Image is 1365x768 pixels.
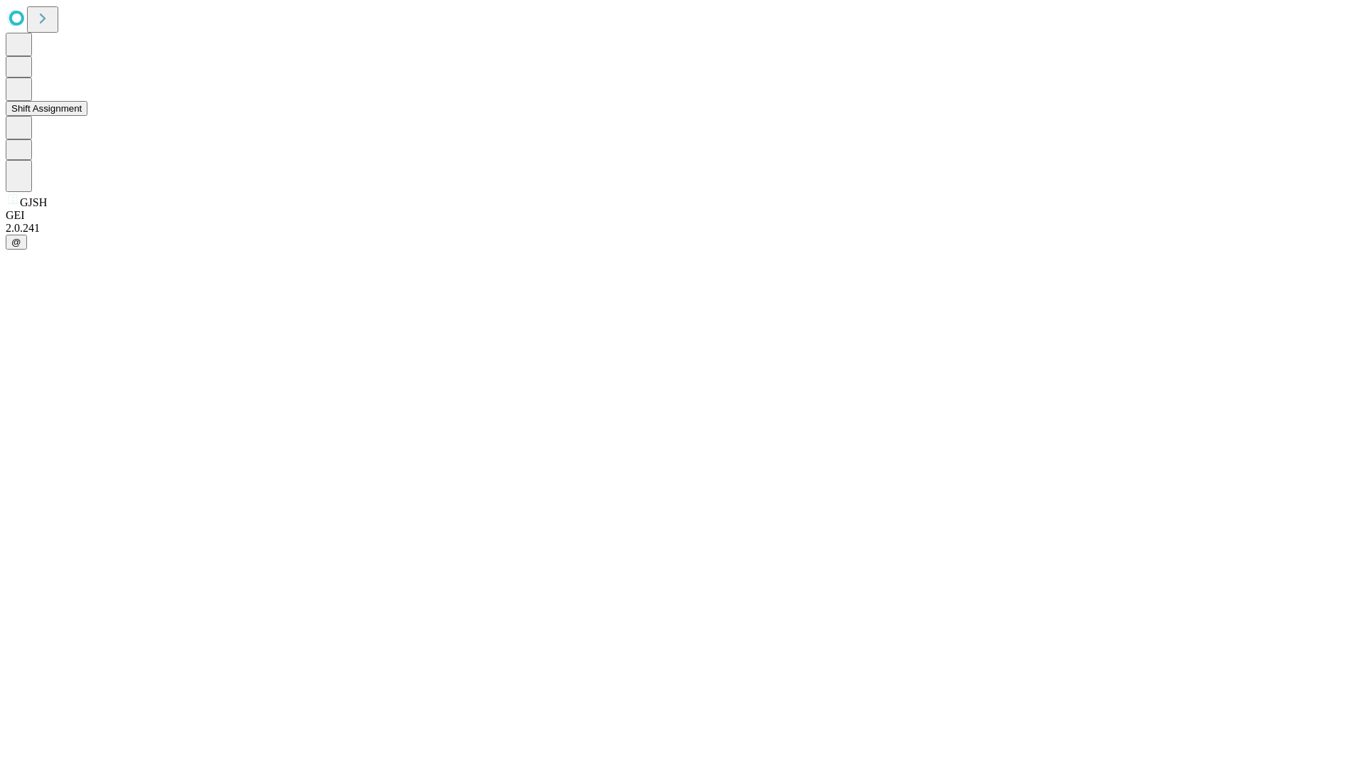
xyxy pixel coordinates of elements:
span: @ [11,237,21,247]
div: 2.0.241 [6,222,1359,235]
button: Shift Assignment [6,101,87,116]
div: GEI [6,209,1359,222]
button: @ [6,235,27,250]
span: GJSH [20,196,47,208]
